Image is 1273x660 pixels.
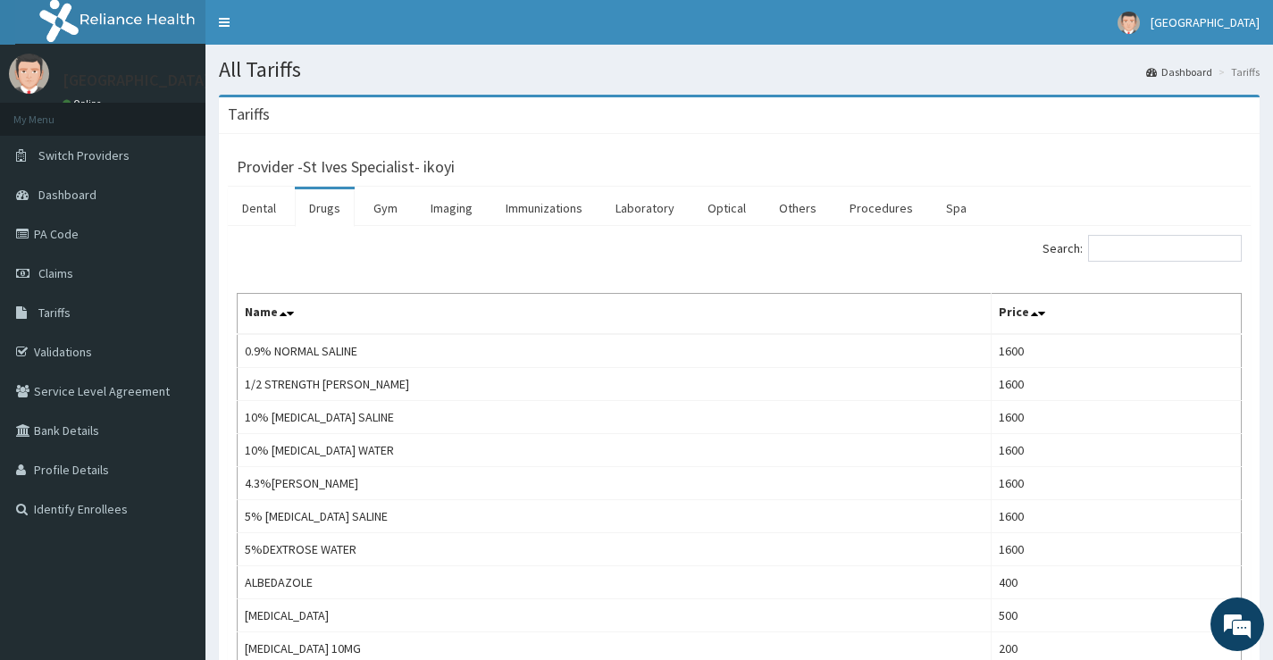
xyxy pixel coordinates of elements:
[238,334,992,368] td: 0.9% NORMAL SALINE
[38,147,130,163] span: Switch Providers
[991,599,1241,632] td: 500
[991,368,1241,401] td: 1600
[932,189,981,227] a: Spa
[38,187,96,203] span: Dashboard
[835,189,927,227] a: Procedures
[1214,64,1260,79] li: Tariffs
[693,189,760,227] a: Optical
[765,189,831,227] a: Others
[238,368,992,401] td: 1/2 STRENGTH [PERSON_NAME]
[38,305,71,321] span: Tariffs
[219,58,1260,81] h1: All Tariffs
[228,189,290,227] a: Dental
[228,106,270,122] h3: Tariffs
[238,500,992,533] td: 5% [MEDICAL_DATA] SALINE
[991,500,1241,533] td: 1600
[991,566,1241,599] td: 400
[63,97,105,110] a: Online
[1118,12,1140,34] img: User Image
[416,189,487,227] a: Imaging
[237,159,455,175] h3: Provider - St Ives Specialist- ikoyi
[991,467,1241,500] td: 1600
[359,189,412,227] a: Gym
[238,533,992,566] td: 5%DEXTROSE WATER
[1088,235,1242,262] input: Search:
[295,189,355,227] a: Drugs
[991,401,1241,434] td: 1600
[1043,235,1242,262] label: Search:
[238,467,992,500] td: 4.3%[PERSON_NAME]
[1151,14,1260,30] span: [GEOGRAPHIC_DATA]
[991,533,1241,566] td: 1600
[38,265,73,281] span: Claims
[238,566,992,599] td: ALBEDAZOLE
[238,599,992,632] td: [MEDICAL_DATA]
[491,189,597,227] a: Immunizations
[991,334,1241,368] td: 1600
[991,294,1241,335] th: Price
[9,54,49,94] img: User Image
[991,434,1241,467] td: 1600
[63,72,210,88] p: [GEOGRAPHIC_DATA]
[1146,64,1212,79] a: Dashboard
[238,401,992,434] td: 10% [MEDICAL_DATA] SALINE
[238,294,992,335] th: Name
[238,434,992,467] td: 10% [MEDICAL_DATA] WATER
[601,189,689,227] a: Laboratory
